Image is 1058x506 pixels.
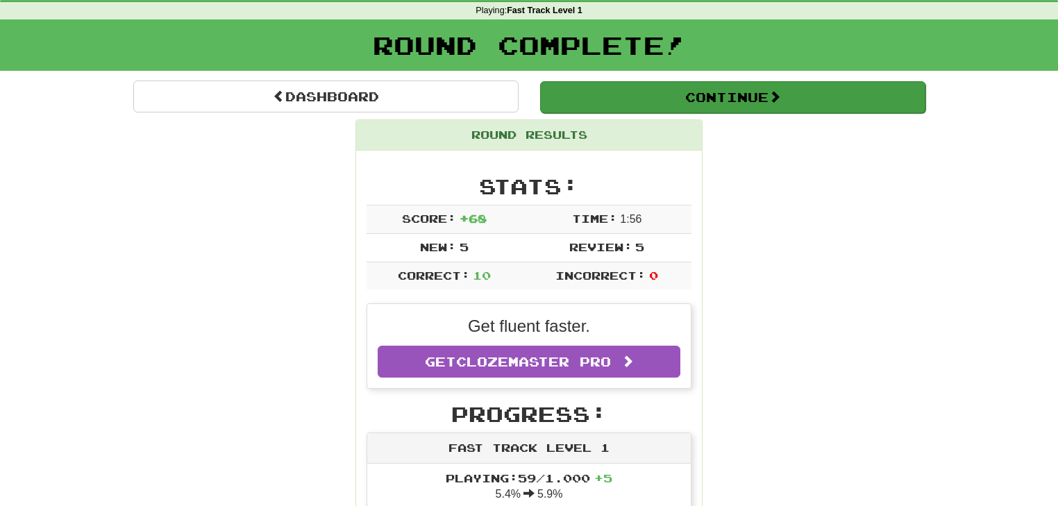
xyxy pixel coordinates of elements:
[367,175,691,198] h2: Stats:
[572,212,617,225] span: Time:
[635,240,644,253] span: 5
[378,346,680,378] a: GetClozemaster Pro
[5,31,1053,59] h1: Round Complete!
[555,269,646,282] span: Incorrect:
[446,471,612,484] span: Playing: 59 / 1.000
[456,354,611,369] span: Clozemaster Pro
[594,471,612,484] span: + 5
[649,269,658,282] span: 0
[367,433,691,464] div: Fast Track Level 1
[378,314,680,338] p: Get fluent faster.
[569,240,632,253] span: Review:
[507,6,582,15] strong: Fast Track Level 1
[356,120,702,151] div: Round Results
[133,81,519,112] a: Dashboard
[460,212,487,225] span: + 68
[402,212,456,225] span: Score:
[367,403,691,425] h2: Progress:
[420,240,456,253] span: New:
[540,81,925,113] button: Continue
[460,240,469,253] span: 5
[398,269,470,282] span: Correct:
[620,213,641,225] span: 1 : 56
[473,269,491,282] span: 10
